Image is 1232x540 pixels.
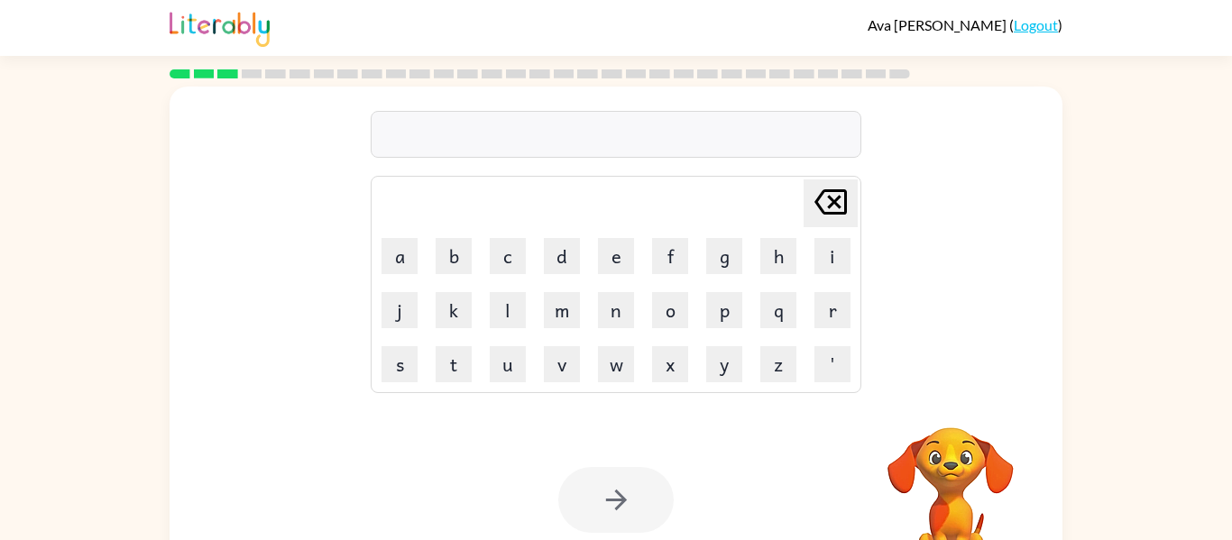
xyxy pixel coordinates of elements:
[814,292,850,328] button: r
[598,346,634,382] button: w
[598,292,634,328] button: n
[436,292,472,328] button: k
[598,238,634,274] button: e
[814,238,850,274] button: i
[652,292,688,328] button: o
[436,346,472,382] button: t
[868,16,1009,33] span: Ava [PERSON_NAME]
[490,292,526,328] button: l
[544,346,580,382] button: v
[436,238,472,274] button: b
[760,238,796,274] button: h
[490,238,526,274] button: c
[706,292,742,328] button: p
[706,346,742,382] button: y
[868,16,1062,33] div: ( )
[1014,16,1058,33] a: Logout
[652,238,688,274] button: f
[760,292,796,328] button: q
[170,7,270,47] img: Literably
[544,292,580,328] button: m
[382,238,418,274] button: a
[382,346,418,382] button: s
[814,346,850,382] button: '
[652,346,688,382] button: x
[382,292,418,328] button: j
[490,346,526,382] button: u
[760,346,796,382] button: z
[544,238,580,274] button: d
[706,238,742,274] button: g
